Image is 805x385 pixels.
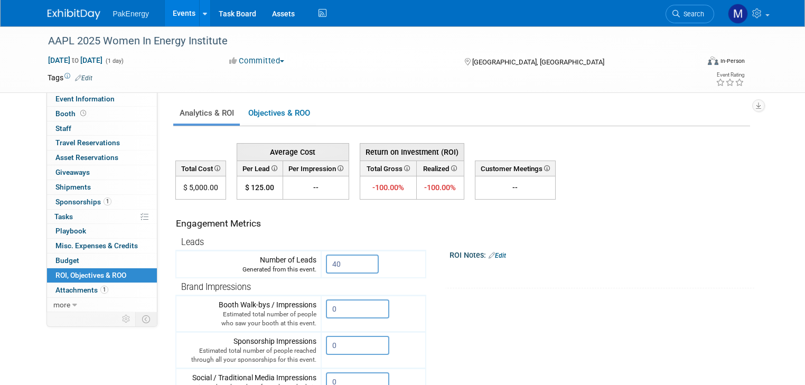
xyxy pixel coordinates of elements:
[480,182,551,193] div: --
[242,103,316,124] a: Objectives & ROO
[47,224,157,238] a: Playbook
[47,195,157,209] a: Sponsorships1
[226,55,288,67] button: Committed
[55,124,71,133] span: Staff
[181,299,316,328] div: Booth Walk-bys / Impressions
[489,252,506,259] a: Edit
[181,237,204,247] span: Leads
[44,32,686,51] div: AAPL 2025 Women In Energy Institute
[716,72,744,78] div: Event Rating
[181,265,316,274] div: Generated from this event.
[450,247,755,261] div: ROI Notes:
[175,161,226,176] th: Total Cost
[47,165,157,180] a: Giveaways
[47,253,157,268] a: Budget
[173,103,240,124] a: Analytics & ROI
[680,10,704,18] span: Search
[105,58,124,64] span: (1 day)
[55,198,111,206] span: Sponsorships
[313,183,319,192] span: --
[55,256,79,265] span: Budget
[47,121,157,136] a: Staff
[175,176,226,200] td: $ 5,000.00
[666,5,714,23] a: Search
[283,161,349,176] th: Per Impression
[424,183,456,192] span: -100.00%
[47,210,157,224] a: Tasks
[47,268,157,283] a: ROI, Objectives & ROO
[55,183,91,191] span: Shipments
[47,92,157,106] a: Event Information
[54,212,73,221] span: Tasks
[47,136,157,150] a: Travel Reservations
[176,217,422,230] div: Engagement Metrics
[360,161,417,176] th: Total Gross
[55,168,90,176] span: Giveaways
[237,143,349,161] th: Average Cost
[55,227,86,235] span: Playbook
[181,346,316,364] div: Estimated total number of people reached through all your sponsorships for this event.
[55,241,138,250] span: Misc. Expenses & Credits
[642,55,745,71] div: Event Format
[181,282,251,292] span: Brand Impressions
[472,58,604,66] span: [GEOGRAPHIC_DATA], [GEOGRAPHIC_DATA]
[48,9,100,20] img: ExhibitDay
[48,55,103,65] span: [DATE] [DATE]
[47,151,157,165] a: Asset Reservations
[181,336,316,364] div: Sponsorship Impressions
[47,180,157,194] a: Shipments
[55,286,108,294] span: Attachments
[100,286,108,294] span: 1
[78,109,88,117] span: Booth not reserved yet
[113,10,149,18] span: PakEnergy
[117,312,136,326] td: Personalize Event Tab Strip
[47,283,157,297] a: Attachments1
[720,57,745,65] div: In-Person
[417,161,464,176] th: Realized
[372,183,404,192] span: -100.00%
[47,239,157,253] a: Misc. Expenses & Credits
[55,153,118,162] span: Asset Reservations
[104,198,111,205] span: 1
[55,271,126,279] span: ROI, Objectives & ROO
[708,57,718,65] img: Format-Inperson.png
[728,4,748,24] img: Mary Walker
[47,298,157,312] a: more
[55,109,88,118] span: Booth
[181,310,316,328] div: Estimated total number of people who saw your booth at this event.
[181,255,316,274] div: Number of Leads
[237,161,283,176] th: Per Lead
[360,143,464,161] th: Return on Investment (ROI)
[53,301,70,309] span: more
[75,74,92,82] a: Edit
[48,72,92,83] td: Tags
[135,312,157,326] td: Toggle Event Tabs
[245,183,274,192] span: $ 125.00
[55,138,120,147] span: Travel Reservations
[47,107,157,121] a: Booth
[475,161,555,176] th: Customer Meetings
[70,56,80,64] span: to
[55,95,115,103] span: Event Information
